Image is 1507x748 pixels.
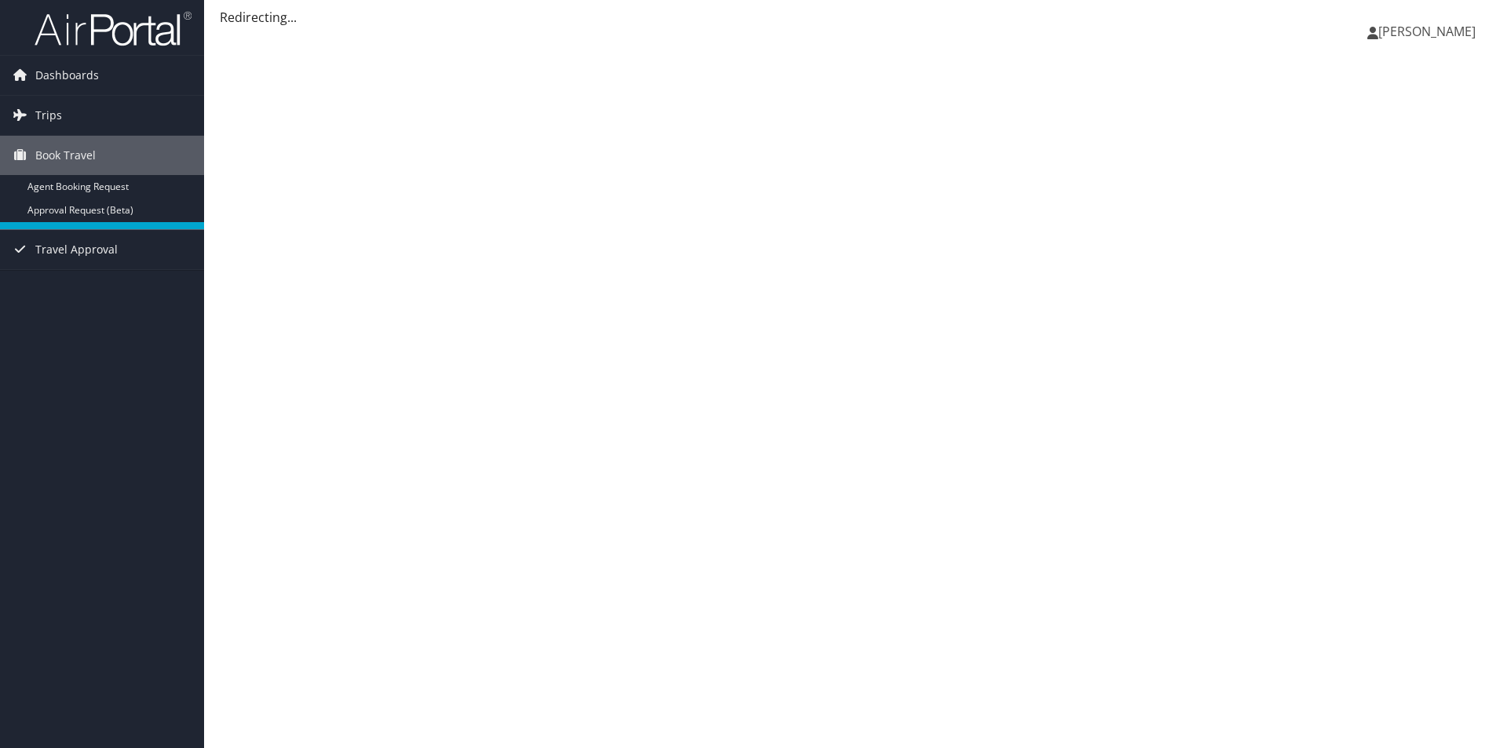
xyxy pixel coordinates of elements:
[1378,23,1476,40] span: [PERSON_NAME]
[35,10,192,47] img: airportal-logo.png
[35,136,96,175] span: Book Travel
[1367,8,1491,55] a: [PERSON_NAME]
[35,96,62,135] span: Trips
[35,230,118,269] span: Travel Approval
[220,8,1491,27] div: Redirecting...
[35,56,99,95] span: Dashboards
